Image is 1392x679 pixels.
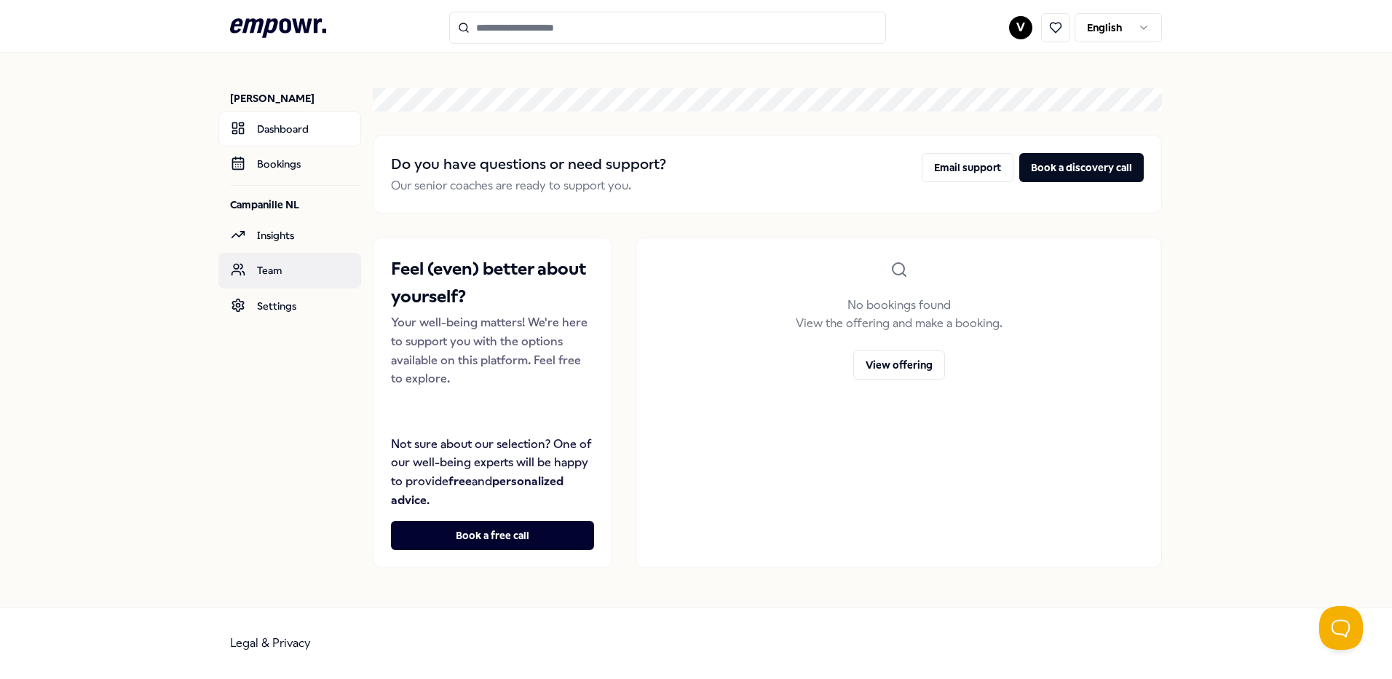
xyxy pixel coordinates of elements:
[218,289,361,323] a: Settings
[448,474,472,488] strong: free
[218,111,361,146] a: Dashboard
[922,153,1013,195] a: Email support
[391,474,563,507] strong: personalized advice
[1009,16,1032,39] button: V
[1319,606,1363,650] iframe: Help Scout Beacon - Open
[391,313,594,388] p: Your well-being matters! We're here to support you with the options available on this platform. F...
[391,153,666,176] h2: Do you have questions or need support?
[391,435,594,509] p: Not sure about our selection? One of our well-being experts will be happy to provide and .
[230,197,361,212] p: Campanille NL
[230,636,311,650] a: Legal & Privacy
[449,12,886,44] input: Search for products, categories or subcategories
[391,255,594,311] h2: Feel (even) better about yourself?
[796,296,1003,333] p: No bookings found View the offering and make a booking.
[922,153,1013,182] button: Email support
[853,350,945,380] button: View offering
[218,253,361,288] a: Team
[230,91,361,106] p: [PERSON_NAME]
[218,218,361,253] a: Insights
[1019,153,1144,182] button: Book a discovery call
[391,176,666,195] p: Our senior coaches are ready to support you.
[391,521,594,550] button: Book a free call
[218,146,361,181] a: Bookings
